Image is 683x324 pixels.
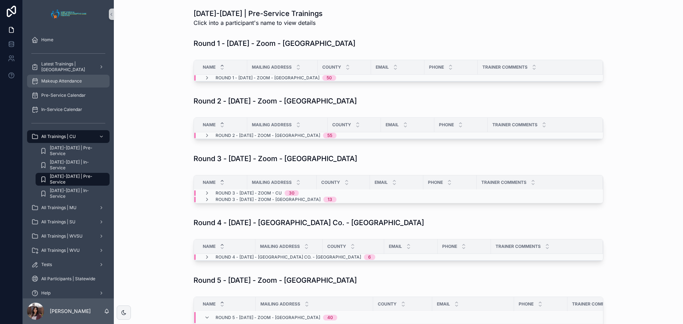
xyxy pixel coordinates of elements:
[368,254,371,260] div: 6
[203,122,216,128] span: Name
[327,315,333,320] div: 40
[216,315,320,320] span: Round 5 - [DATE] - Zoom - [GEOGRAPHIC_DATA]
[41,134,76,139] span: All Trainings | CU
[481,180,526,185] span: Trainer Comments
[376,64,389,70] span: Email
[216,197,321,202] span: Round 3 - [DATE] - Zoom - [GEOGRAPHIC_DATA]
[194,218,424,228] h1: Round 4 - [DATE] - [GEOGRAPHIC_DATA] Co. - [GEOGRAPHIC_DATA]
[27,201,110,214] a: All Trainings | MU
[36,173,110,186] a: [DATE]-[DATE] | Pre-Service
[27,130,110,143] a: All Trainings | CU
[27,230,110,243] a: All Trainings | WVSU
[41,205,76,211] span: All Trainings | MU
[289,190,295,196] div: 30
[41,92,86,98] span: Pre-Service Calendar
[260,244,300,249] span: Mailing Address
[36,187,110,200] a: [DATE]-[DATE] | In-Service
[27,75,110,87] a: Makeup Attendance
[41,78,82,84] span: Makeup Attendance
[36,144,110,157] a: [DATE]-[DATE] | Pre-Service
[375,180,388,185] span: Email
[428,180,443,185] span: Phone
[194,9,323,18] h1: [DATE]-[DATE] | Pre-Service Trainings
[41,248,80,253] span: All Trainings | WVU
[41,37,53,43] span: Home
[27,216,110,228] a: All Trainings | SU
[439,122,454,128] span: Phone
[27,258,110,271] a: Tests
[327,244,346,249] span: County
[49,9,88,20] img: App logo
[327,133,332,138] div: 55
[386,122,399,128] span: Email
[327,75,332,81] div: 50
[27,244,110,257] a: All Trainings | WVU
[492,122,538,128] span: Trainer Comments
[378,301,397,307] span: County
[41,219,75,225] span: All Trainings | SU
[50,308,91,315] p: [PERSON_NAME]
[41,276,95,282] span: All Participants | Statewide
[482,64,528,70] span: Trainer Comments
[27,287,110,299] a: Help
[216,133,320,138] span: Round 2 - [DATE] - Zoom - [GEOGRAPHIC_DATA]
[203,301,216,307] span: Name
[437,301,450,307] span: Email
[203,64,216,70] span: Name
[389,244,402,249] span: Email
[50,188,102,199] span: [DATE]-[DATE] | In-Service
[572,301,616,307] span: Trainer Comments
[50,145,102,156] span: [DATE]-[DATE] | Pre-Service
[203,180,216,185] span: Name
[332,122,351,128] span: County
[50,174,102,185] span: [DATE]-[DATE] | Pre-Service
[216,254,361,260] span: Round 4 - [DATE] - [GEOGRAPHIC_DATA] Co. - [GEOGRAPHIC_DATA]
[27,89,110,102] a: Pre-Service Calendar
[41,107,82,112] span: In-Service Calendar
[194,38,355,48] h1: Round 1 - [DATE] - Zoom - [GEOGRAPHIC_DATA]
[194,275,357,285] h1: Round 5 - [DATE] - Zoom - [GEOGRAPHIC_DATA]
[36,159,110,171] a: [DATE]-[DATE] | In-Service
[41,61,93,73] span: Latest Trainings | [GEOGRAPHIC_DATA]
[429,64,444,70] span: Phone
[322,64,341,70] span: County
[252,122,292,128] span: Mailing Address
[194,18,323,27] span: Click into a participant's name to view details
[27,103,110,116] a: In-Service Calendar
[41,262,52,267] span: Tests
[442,244,457,249] span: Phone
[27,60,110,73] a: Latest Trainings | [GEOGRAPHIC_DATA]
[27,272,110,285] a: All Participants | Statewide
[328,197,332,202] div: 13
[41,290,51,296] span: Help
[41,233,83,239] span: All Trainings | WVSU
[23,28,114,298] div: scrollable content
[519,301,534,307] span: Phone
[321,180,340,185] span: County
[203,244,216,249] span: Name
[216,75,319,81] span: Round 1 - [DATE] - Zoom - [GEOGRAPHIC_DATA]
[252,64,292,70] span: Mailing Address
[260,301,300,307] span: Mailing Address
[194,154,357,164] h1: Round 3 - [DATE] - Zoom - [GEOGRAPHIC_DATA]
[252,180,292,185] span: Mailing Address
[496,244,541,249] span: Trainer Comments
[216,190,282,196] span: Round 3 - [DATE] - Zoom - CU
[50,159,102,171] span: [DATE]-[DATE] | In-Service
[27,33,110,46] a: Home
[194,96,357,106] h1: Round 2 - [DATE] - Zoom - [GEOGRAPHIC_DATA]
